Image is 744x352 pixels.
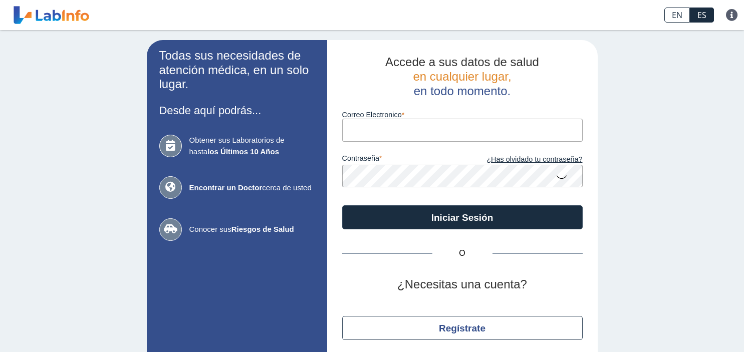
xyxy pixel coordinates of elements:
a: ES [690,8,714,23]
span: O [432,247,492,259]
b: los Últimos 10 Años [207,147,279,156]
button: Iniciar Sesión [342,205,583,229]
a: ¿Has olvidado tu contraseña? [462,154,583,165]
span: Conocer sus [189,224,315,235]
h3: Desde aquí podrás... [159,104,315,117]
span: Accede a sus datos de salud [385,55,539,69]
h2: ¿Necesitas una cuenta? [342,277,583,292]
span: cerca de usted [189,182,315,194]
a: EN [664,8,690,23]
b: Riesgos de Salud [231,225,294,233]
button: Regístrate [342,316,583,340]
b: Encontrar un Doctor [189,183,263,192]
label: Correo Electronico [342,111,583,119]
span: en cualquier lugar, [413,70,511,83]
h2: Todas sus necesidades de atención médica, en un solo lugar. [159,49,315,92]
span: Obtener sus Laboratorios de hasta [189,135,315,157]
span: en todo momento. [414,84,511,98]
iframe: Help widget launcher [655,313,733,341]
label: contraseña [342,154,462,165]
